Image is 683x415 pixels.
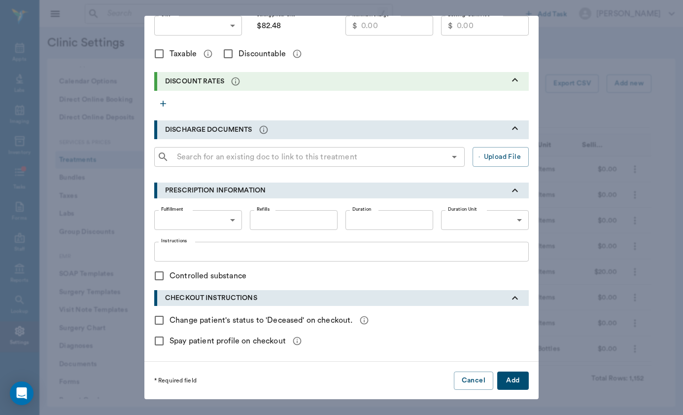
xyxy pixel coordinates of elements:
button: message [290,334,305,348]
span: Change patient's status to 'Deceased' on checkout. [170,314,353,326]
label: Fulfillment [161,206,183,213]
button: message [357,313,372,328]
p: $ [448,20,453,32]
span: Taxable [170,48,197,60]
button: Cancel [454,372,493,390]
label: Duration Unit [448,206,477,213]
input: 0.00 [457,16,529,36]
p: * Required field [154,376,197,385]
button: message [256,122,271,137]
input: Search for an existing doc to link to this treatment [173,150,445,164]
button: message [228,74,243,89]
button: message [201,46,215,61]
span: Spay patient profile on checkout [170,335,286,347]
input: 0.00 [361,16,433,36]
button: Upload File [473,147,529,167]
button: message [290,46,305,61]
p: DISCHARGE DOCUMENTS [165,125,252,135]
p: $ [352,20,357,32]
div: Open Intercom Messenger [10,381,34,405]
label: Duration [352,206,371,213]
label: Instructions [161,237,187,244]
p: CHECKOUT INSTRUCTIONS [165,293,257,303]
span: Controlled substance [170,270,246,282]
label: Refills [257,206,270,213]
button: Add [497,372,529,390]
span: Discountable [239,48,286,60]
p: DISCOUNT RATES [165,76,224,87]
p: PRESCRIPTION INFORMATION [165,186,266,196]
button: Open [447,150,461,164]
